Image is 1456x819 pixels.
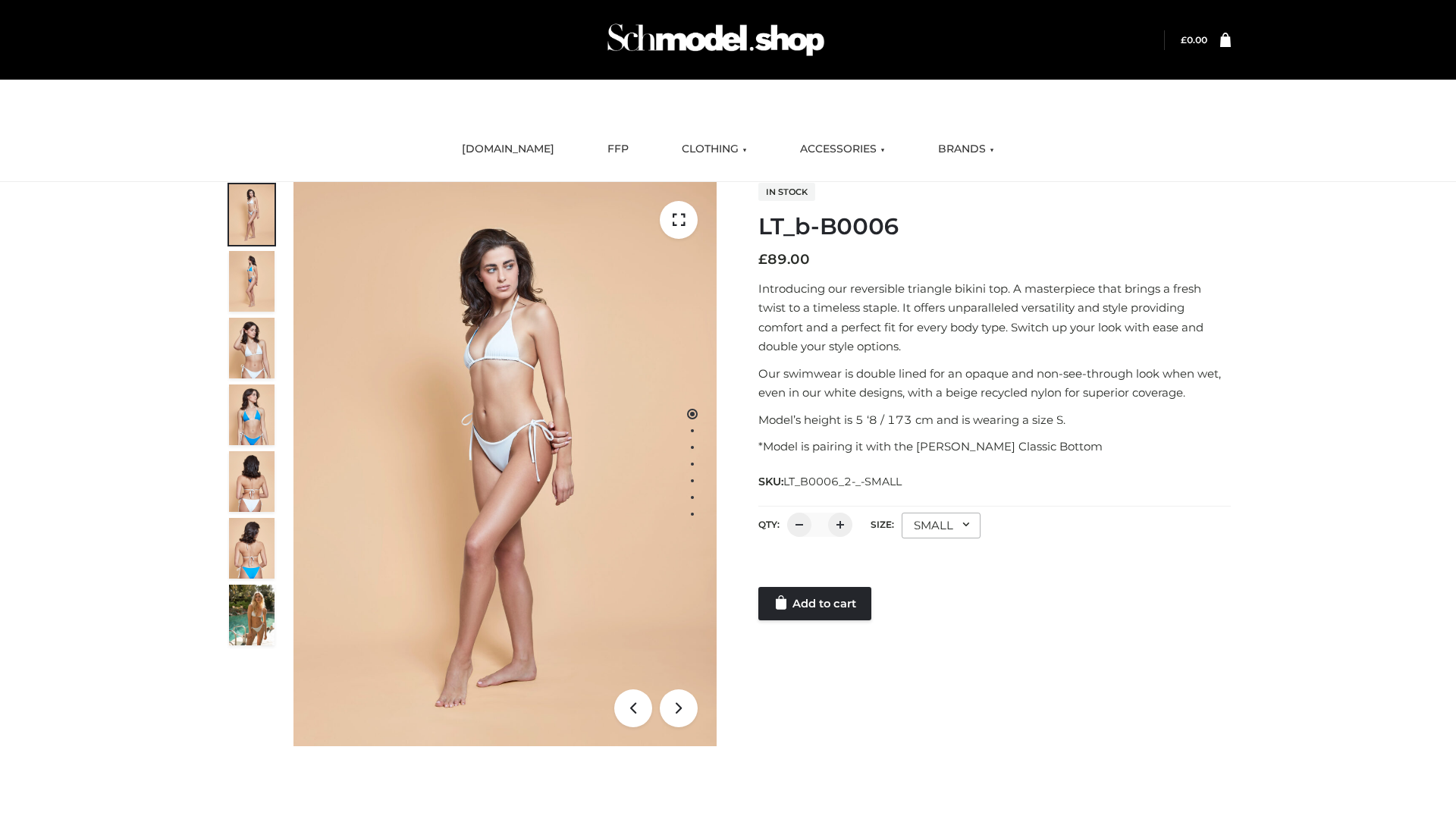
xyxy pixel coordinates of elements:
[783,475,902,488] span: LT_B0006_2-_-SMALL
[1181,34,1187,45] span: £
[789,133,896,166] a: ACCESSORIES
[1181,34,1207,45] a: £0.00
[596,133,640,166] a: FFP
[758,410,1231,430] p: Model’s height is 5 ‘8 / 173 cm and is wearing a size S.
[293,182,717,746] img: ArielClassicBikiniTop_CloudNine_AzureSky_OW114ECO_1
[758,279,1231,356] p: Introducing our reversible triangle bikini top. A masterpiece that brings a fresh twist to a time...
[602,10,830,70] img: Schmodel Admin 964
[758,587,871,620] a: Add to cart
[758,251,767,268] span: £
[871,519,894,530] label: Size:
[229,251,275,312] img: ArielClassicBikiniTop_CloudNine_AzureSky_OW114ECO_2-scaled.jpg
[450,133,566,166] a: [DOMAIN_NAME]
[927,133,1006,166] a: BRANDS
[229,318,275,378] img: ArielClassicBikiniTop_CloudNine_AzureSky_OW114ECO_3-scaled.jpg
[229,518,275,579] img: ArielClassicBikiniTop_CloudNine_AzureSky_OW114ECO_8-scaled.jpg
[758,364,1231,403] p: Our swimwear is double lined for an opaque and non-see-through look when wet, even in our white d...
[758,183,815,201] span: In stock
[758,519,780,530] label: QTY:
[902,513,981,538] div: SMALL
[1181,34,1207,45] bdi: 0.00
[229,184,275,245] img: ArielClassicBikiniTop_CloudNine_AzureSky_OW114ECO_1-scaled.jpg
[670,133,758,166] a: CLOTHING
[758,251,810,268] bdi: 89.00
[758,213,1231,240] h1: LT_b-B0006
[229,585,275,645] img: Arieltop_CloudNine_AzureSky2.jpg
[758,472,903,491] span: SKU:
[229,384,275,445] img: ArielClassicBikiniTop_CloudNine_AzureSky_OW114ECO_4-scaled.jpg
[229,451,275,512] img: ArielClassicBikiniTop_CloudNine_AzureSky_OW114ECO_7-scaled.jpg
[758,437,1231,457] p: *Model is pairing it with the [PERSON_NAME] Classic Bottom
